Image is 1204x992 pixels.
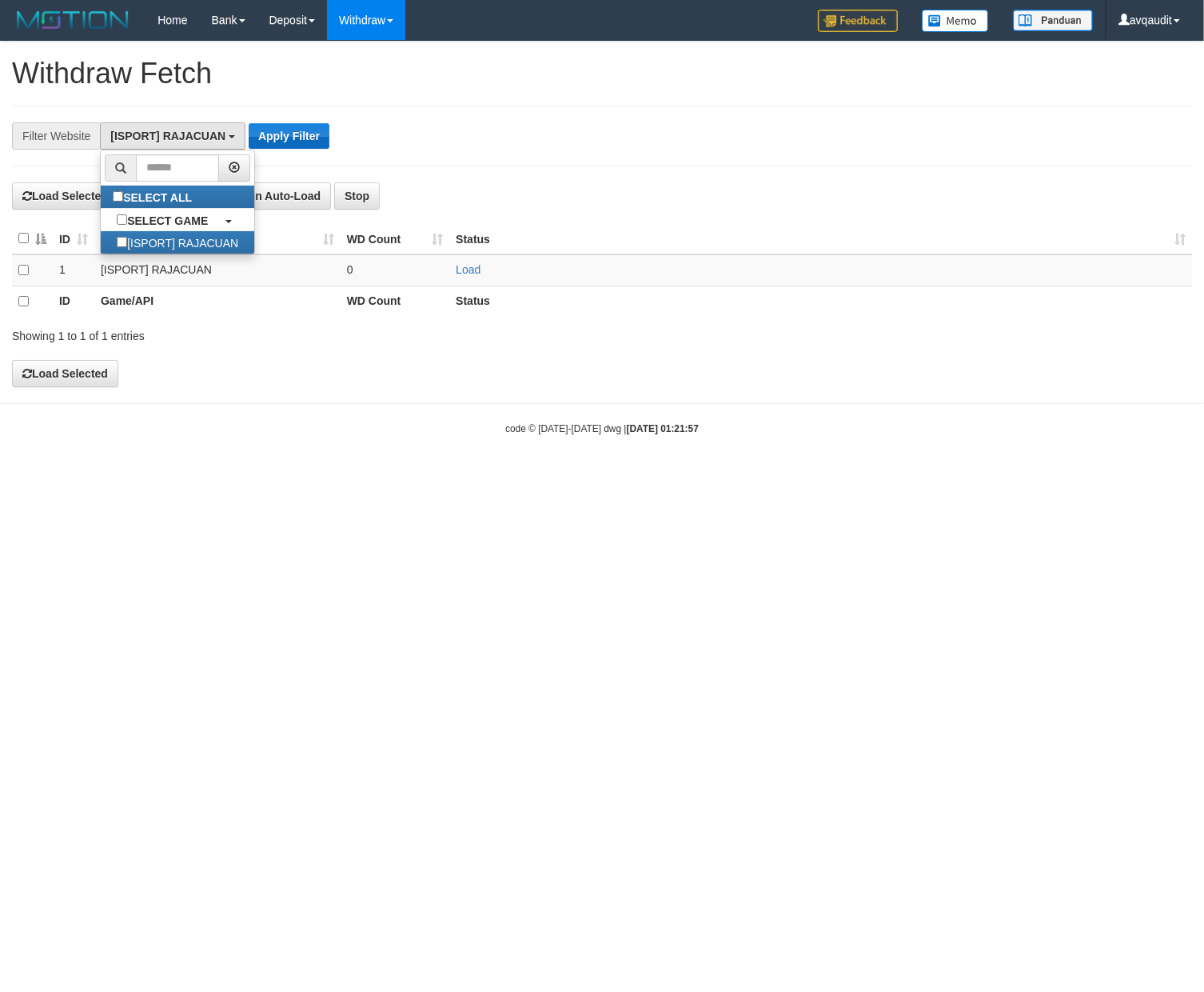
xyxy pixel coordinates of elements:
a: SELECT GAME [101,209,254,231]
div: Showing 1 to 1 of 1 entries [12,322,490,344]
input: [ISPORT] RAJACUAN [117,237,127,247]
th: Status: activate to sort column ascending [449,223,1192,254]
input: SELECT GAME [117,214,127,225]
div: Filter Website [12,122,100,150]
small: code © [DATE]-[DATE] dwg | [505,423,699,434]
img: panduan.png [1013,10,1093,31]
h1: Withdraw Fetch [12,58,1192,90]
label: SELECT ALL [101,186,208,208]
span: [ISPORT] RAJACUAN [110,130,225,142]
th: ID [53,286,94,316]
button: [ISPORT] RAJACUAN [100,122,245,150]
img: Button%20Memo.svg [922,10,989,32]
th: ID: activate to sort column ascending [53,223,94,254]
td: 1 [53,254,94,286]
td: [ISPORT] RAJACUAN [94,254,341,286]
a: Load [456,263,480,276]
button: Load Selected [12,182,118,210]
button: Load Selected [12,360,118,387]
th: Status [449,286,1192,316]
button: Apply Filter [249,123,329,149]
th: WD Count: activate to sort column ascending [341,223,450,254]
input: SELECT ALL [113,191,123,202]
b: SELECT GAME [127,214,208,227]
th: WD Count [341,286,450,316]
img: Feedback.jpg [818,10,898,32]
th: Game/API: activate to sort column ascending [94,223,341,254]
img: MOTION_logo.png [12,8,134,32]
label: [ISPORT] RAJACUAN [101,231,254,254]
th: Game/API [94,286,341,316]
button: Stop [334,182,380,210]
strong: [DATE] 01:21:57 [627,423,699,434]
button: Run Auto-Load [221,182,332,210]
span: 0 [347,263,353,276]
